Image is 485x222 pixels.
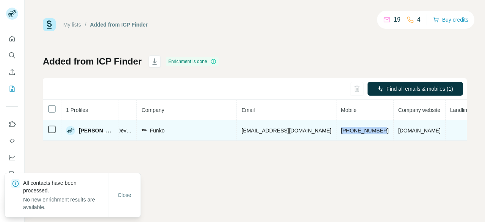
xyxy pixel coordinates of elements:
[118,191,131,199] span: Close
[6,49,18,62] button: Search
[166,57,219,66] div: Enrichment is done
[241,128,331,134] span: [EMAIL_ADDRESS][DOMAIN_NAME]
[433,14,468,25] button: Buy credits
[23,179,108,194] p: All contacts have been processed.
[417,15,421,24] p: 4
[341,128,389,134] span: [PHONE_NUMBER]
[6,167,18,181] button: Feedback
[6,117,18,131] button: Use Surfe on LinkedIn
[43,18,56,31] img: Surfe Logo
[85,21,86,28] li: /
[66,107,88,113] span: 1 Profiles
[6,82,18,96] button: My lists
[66,126,75,135] img: Avatar
[398,128,441,134] span: [DOMAIN_NAME]
[6,65,18,79] button: Enrich CSV
[368,82,463,96] button: Find all emails & mobiles (1)
[450,107,470,113] span: Landline
[43,55,142,68] h1: Added from ICP Finder
[79,127,114,134] span: [PERSON_NAME]
[150,127,164,134] span: Funko
[241,107,255,113] span: Email
[113,188,137,202] button: Close
[63,22,81,28] a: My lists
[6,32,18,46] button: Quick start
[341,107,357,113] span: Mobile
[398,107,440,113] span: Company website
[6,151,18,164] button: Dashboard
[394,15,401,24] p: 19
[90,21,148,28] div: Added from ICP Finder
[386,85,453,93] span: Find all emails & mobiles (1)
[23,196,108,211] p: No new enrichment results are available.
[141,129,147,132] img: company-logo
[141,107,164,113] span: Company
[6,134,18,148] button: Use Surfe API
